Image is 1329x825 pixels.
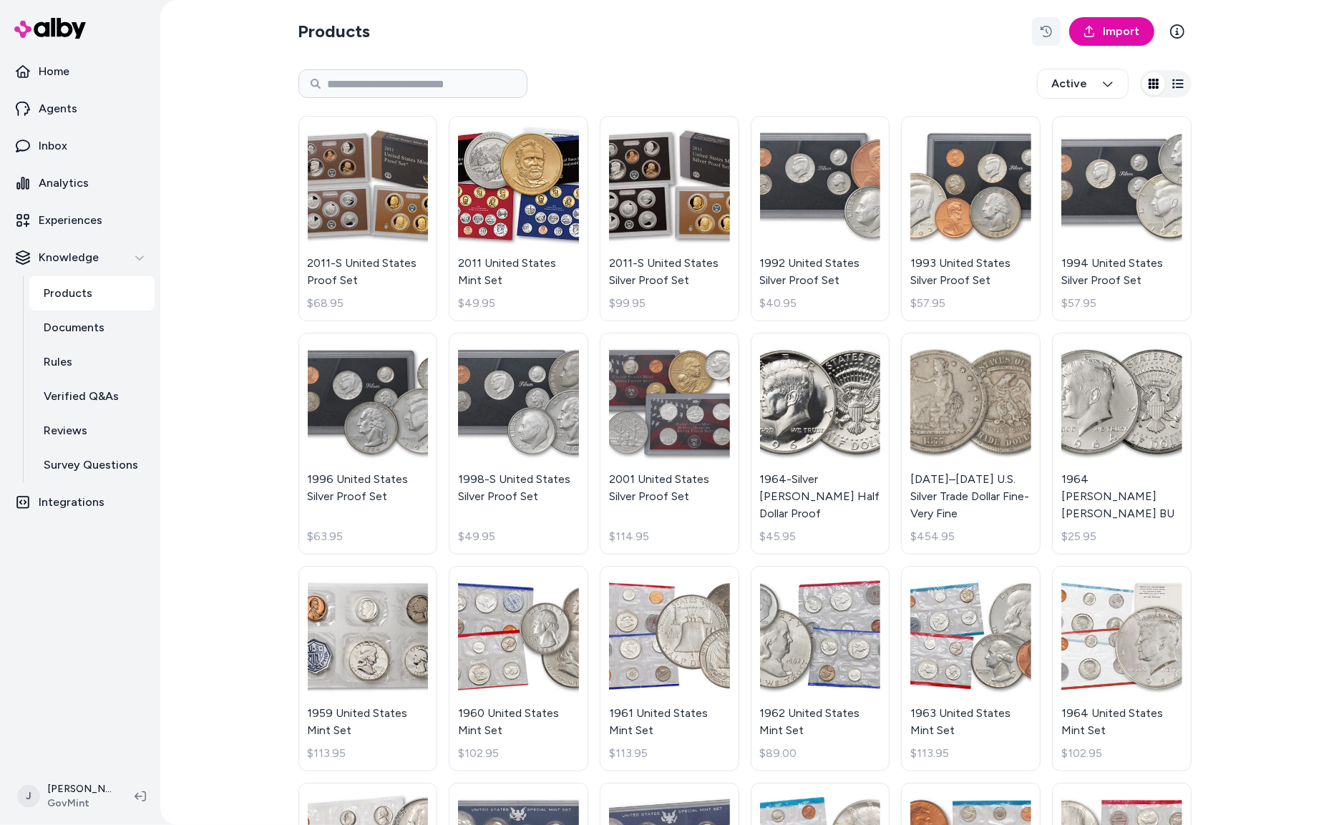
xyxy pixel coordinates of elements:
a: 1961 United States Mint Set1961 United States Mint Set$113.95 [600,566,739,771]
button: Knowledge [6,240,155,275]
a: 1964 United States Mint Set1964 United States Mint Set$102.95 [1052,566,1192,771]
a: 1994 United States Silver Proof Set1994 United States Silver Proof Set$57.95 [1052,116,1192,321]
p: Documents [44,319,104,336]
p: Analytics [39,175,89,192]
h2: Products [298,20,371,43]
img: alby Logo [14,18,86,39]
a: Survey Questions [29,448,155,482]
p: Knowledge [39,249,99,266]
span: Import [1104,23,1140,40]
a: Reviews [29,414,155,448]
span: GovMint [47,796,112,811]
a: 1873–1878 U.S. Silver Trade Dollar Fine-Very Fine[DATE]–[DATE] U.S. Silver Trade Dollar Fine-Very... [901,333,1041,555]
a: 2011-S United States Silver Proof Set2011-S United States Silver Proof Set$99.95 [600,116,739,321]
p: Verified Q&As [44,388,119,405]
p: Experiences [39,212,102,229]
a: 1992 United States Silver Proof Set1992 United States Silver Proof Set$40.95 [751,116,890,321]
p: Rules [44,353,72,371]
a: Rules [29,345,155,379]
a: 1964 50 Cent Kennedy BU1964 [PERSON_NAME] [PERSON_NAME] BU$25.95 [1052,333,1192,555]
a: Verified Q&As [29,379,155,414]
a: Inbox [6,129,155,163]
a: 2001 United States Silver Proof Set2001 United States Silver Proof Set$114.95 [600,333,739,555]
p: Reviews [44,422,87,439]
a: 1960 United States Mint Set1960 United States Mint Set$102.95 [449,566,588,771]
a: 1964-Silver Kennedy Half Dollar Proof1964-Silver [PERSON_NAME] Half Dollar Proof$45.95 [751,333,890,555]
a: 1963 United States Mint Set1963 United States Mint Set$113.95 [901,566,1041,771]
a: 2011-S United States Proof Set2011-S United States Proof Set$68.95 [298,116,438,321]
p: Inbox [39,137,67,155]
p: Agents [39,100,77,117]
a: Experiences [6,203,155,238]
a: 1993 United States Silver Proof Set1993 United States Silver Proof Set$57.95 [901,116,1041,321]
button: J[PERSON_NAME]GovMint [9,773,123,819]
a: Analytics [6,166,155,200]
a: 1996 United States Silver Proof Set1996 United States Silver Proof Set$63.95 [298,333,438,555]
a: Agents [6,92,155,126]
a: Import [1069,17,1154,46]
a: 1998-S United States Silver Proof Set1998-S United States Silver Proof Set$49.95 [449,333,588,555]
a: Documents [29,311,155,345]
p: Integrations [39,494,104,511]
a: 1959 United States Mint Set1959 United States Mint Set$113.95 [298,566,438,771]
a: Integrations [6,485,155,519]
p: [PERSON_NAME] [47,782,112,796]
p: Survey Questions [44,457,138,474]
a: Home [6,54,155,89]
span: J [17,785,40,808]
button: Active [1037,69,1129,99]
p: Products [44,285,92,302]
a: Products [29,276,155,311]
a: 2011 United States Mint Set2011 United States Mint Set$49.95 [449,116,588,321]
p: Home [39,63,69,80]
a: 1962 United States Mint Set1962 United States Mint Set$89.00 [751,566,890,771]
